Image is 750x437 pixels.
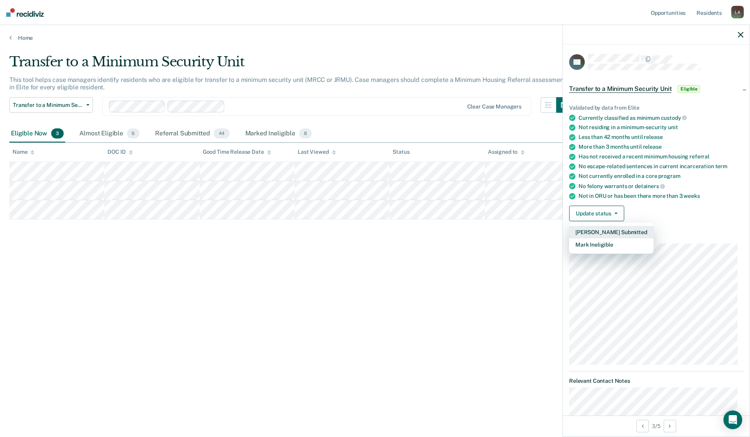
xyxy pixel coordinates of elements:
span: 6 [127,128,139,139]
p: This tool helps case managers identify residents who are eligible for transfer to a minimum secur... [9,76,566,91]
div: No escape-related sentences in current incarceration [579,163,743,170]
span: release [644,134,662,140]
div: Not residing in a minimum-security [579,124,743,131]
div: Referral Submitted [154,125,231,142]
span: 8 [299,128,312,139]
span: Eligible [678,85,700,93]
div: Eligible Now [9,125,65,142]
div: Transfer to a Minimum Security UnitEligible [563,76,750,101]
div: Not currently enrolled in a core [579,173,743,179]
div: Assigned to [488,149,525,155]
span: detainers [635,183,665,189]
span: release [643,144,662,150]
div: Name [12,149,34,155]
div: Almost Eligible [78,125,141,142]
img: Recidiviz [6,8,44,17]
a: Home [9,34,741,41]
span: referral [689,153,709,160]
button: [PERSON_NAME] Submitted [569,226,654,238]
div: Good Time Release Date [203,149,271,155]
dt: Relevant Contact Notes [569,378,743,384]
div: Transfer to a Minimum Security Unit [9,54,572,76]
span: custody [661,115,687,121]
span: Transfer to a Minimum Security Unit [569,85,671,93]
div: Status [393,149,409,155]
span: weeks [684,193,700,199]
span: Transfer to a Minimum Security Unit [13,102,83,108]
div: DOC ID [107,149,132,155]
button: Mark Ineligible [569,238,654,251]
div: Open Intercom Messenger [723,410,742,429]
div: Not in ORU or has been there more than 3 [579,193,743,199]
div: L A [731,6,744,18]
div: Has not received a recent minimum housing [579,153,743,160]
div: Less than 42 months until [579,134,743,140]
span: 3 [51,128,64,139]
div: Clear case managers [467,103,521,110]
span: 44 [214,128,229,139]
div: 3 / 5 [563,416,750,436]
div: Last Viewed [298,149,336,155]
button: Previous Opportunity [636,420,649,432]
div: Currently classified as minimum [579,114,743,121]
div: No felony warrants or [579,183,743,190]
span: unit [668,124,678,130]
div: Marked Ineligible [244,125,314,142]
button: Next Opportunity [664,420,676,432]
dt: Incarceration [569,234,743,240]
button: Update status [569,206,624,221]
div: Validated by data from Elite [569,105,743,111]
div: More than 3 months until [579,144,743,150]
span: program [658,173,680,179]
span: term [715,163,727,169]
